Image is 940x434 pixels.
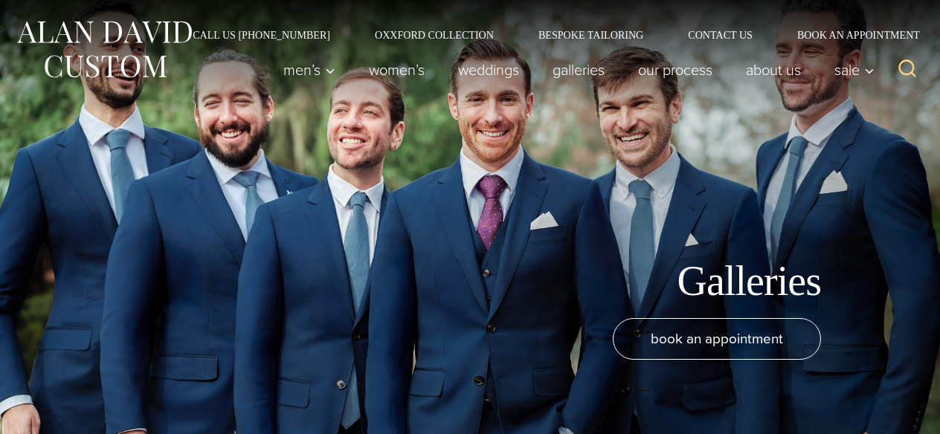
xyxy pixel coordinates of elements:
[730,55,818,85] a: About Us
[352,30,516,40] a: Oxxford Collection
[352,55,442,85] a: Women’s
[15,16,193,82] img: Alan David Custom
[666,30,775,40] a: Contact Us
[677,256,822,306] h1: Galleries
[651,328,783,349] span: book an appointment
[170,30,925,40] nav: Secondary Navigation
[775,30,925,40] a: Book an Appointment
[283,62,335,77] span: Men’s
[844,389,925,427] iframe: Opens a widget where you can chat to one of our agents
[889,52,925,88] button: View Search Form
[516,30,666,40] a: Bespoke Tailoring
[536,55,622,85] a: Galleries
[834,62,875,77] span: Sale
[267,55,883,85] nav: Primary Navigation
[442,55,536,85] a: weddings
[170,30,352,40] a: Call Us [PHONE_NUMBER]
[622,55,730,85] a: Our Process
[613,318,821,360] a: book an appointment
